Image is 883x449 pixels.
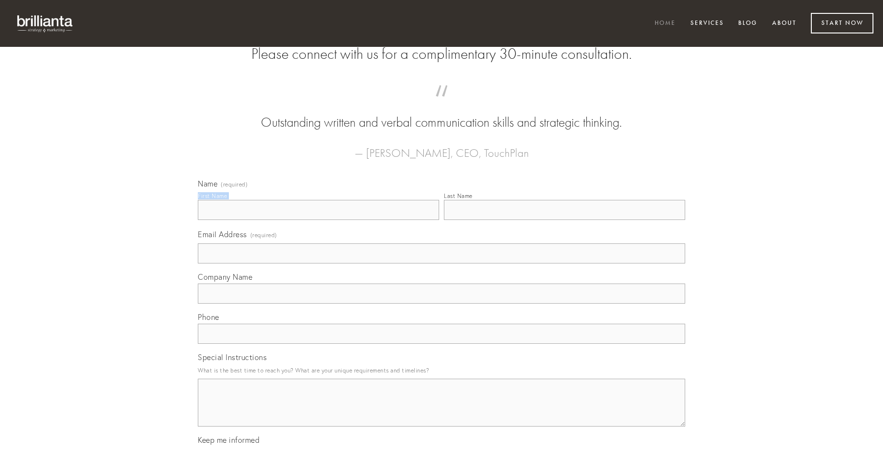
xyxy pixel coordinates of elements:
[648,16,682,32] a: Home
[221,182,248,187] span: (required)
[732,16,764,32] a: Blog
[198,45,685,63] h2: Please connect with us for a complimentary 30-minute consultation.
[213,95,670,113] span: “
[213,95,670,132] blockquote: Outstanding written and verbal communication skills and strategic thinking.
[198,272,252,282] span: Company Name
[250,229,277,241] span: (required)
[213,132,670,163] figcaption: — [PERSON_NAME], CEO, TouchPlan
[10,10,81,37] img: brillianta - research, strategy, marketing
[811,13,873,33] a: Start Now
[198,364,685,377] p: What is the best time to reach you? What are your unique requirements and timelines?
[198,435,259,445] span: Keep me informed
[198,230,247,239] span: Email Address
[766,16,803,32] a: About
[444,192,473,199] div: Last Name
[198,179,217,188] span: Name
[684,16,730,32] a: Services
[198,312,219,322] span: Phone
[198,192,227,199] div: First Name
[198,352,267,362] span: Special Instructions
